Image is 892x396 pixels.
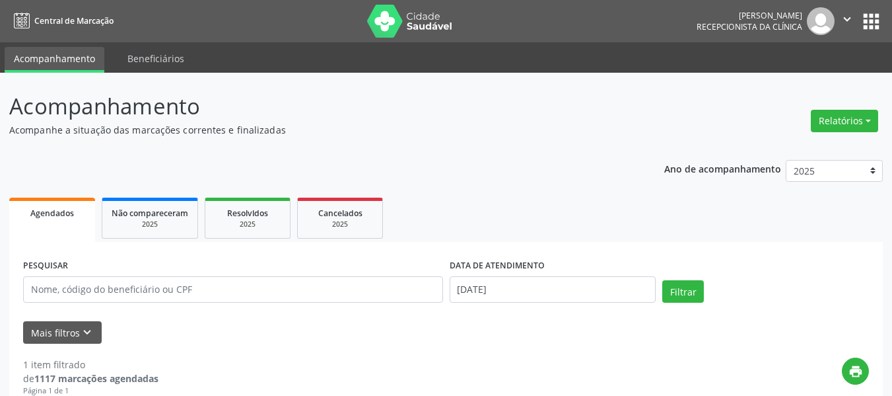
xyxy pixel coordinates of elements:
[227,208,268,219] span: Resolvidos
[23,276,443,303] input: Nome, código do beneficiário ou CPF
[5,47,104,73] a: Acompanhamento
[215,219,281,229] div: 2025
[697,21,802,32] span: Recepcionista da clínica
[9,123,621,137] p: Acompanhe a situação das marcações correntes e finalizadas
[840,12,854,26] i: 
[34,372,158,385] strong: 1117 marcações agendadas
[9,10,114,32] a: Central de Marcação
[450,276,656,303] input: Selecione um intervalo
[112,219,188,229] div: 2025
[23,256,68,276] label: PESQUISAR
[9,90,621,123] p: Acompanhamento
[662,280,704,303] button: Filtrar
[118,47,193,70] a: Beneficiários
[34,15,114,26] span: Central de Marcação
[30,208,74,219] span: Agendados
[860,10,883,33] button: apps
[80,325,94,340] i: keyboard_arrow_down
[318,208,362,219] span: Cancelados
[697,10,802,21] div: [PERSON_NAME]
[23,372,158,385] div: de
[664,160,781,177] p: Ano de acompanhamento
[811,110,878,132] button: Relatórios
[835,7,860,35] button: 
[23,358,158,372] div: 1 item filtrado
[112,208,188,219] span: Não compareceram
[842,358,869,385] button: print
[848,364,863,379] i: print
[307,219,373,229] div: 2025
[450,256,545,276] label: DATA DE ATENDIMENTO
[807,7,835,35] img: img
[23,321,102,344] button: Mais filtroskeyboard_arrow_down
